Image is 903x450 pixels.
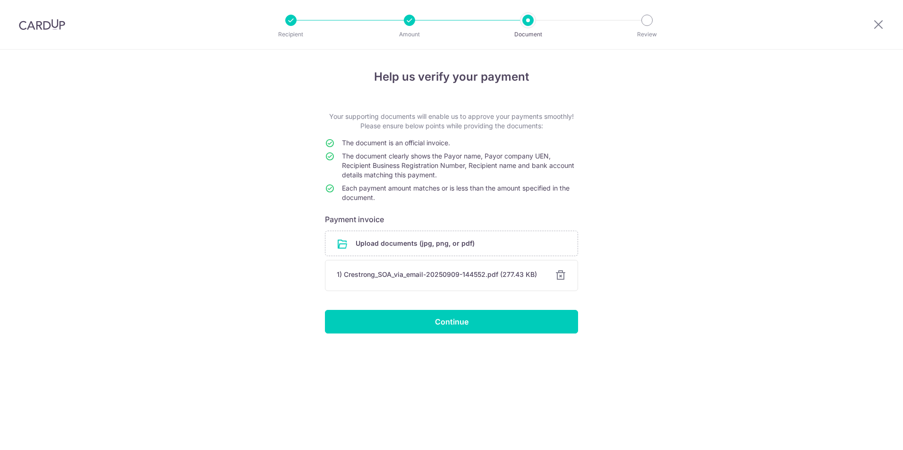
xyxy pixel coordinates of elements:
span: The document clearly shows the Payor name, Payor company UEN, Recipient Business Registration Num... [342,152,574,179]
span: The document is an official invoice. [342,139,450,147]
p: Your supporting documents will enable us to approve your payments smoothly! Please ensure below p... [325,112,578,131]
p: Document [493,30,563,39]
h6: Payment invoice [325,214,578,225]
div: Upload documents (jpg, png, or pdf) [325,231,578,256]
h4: Help us verify your payment [325,68,578,85]
p: Amount [375,30,444,39]
div: 1) Crestrong_SOA_via_email-20250909-144552.pdf (277.43 KB) [337,270,544,279]
span: Each payment amount matches or is less than the amount specified in the document. [342,184,570,201]
p: Recipient [256,30,326,39]
img: CardUp [19,19,65,30]
p: Review [612,30,682,39]
input: Continue [325,310,578,333]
